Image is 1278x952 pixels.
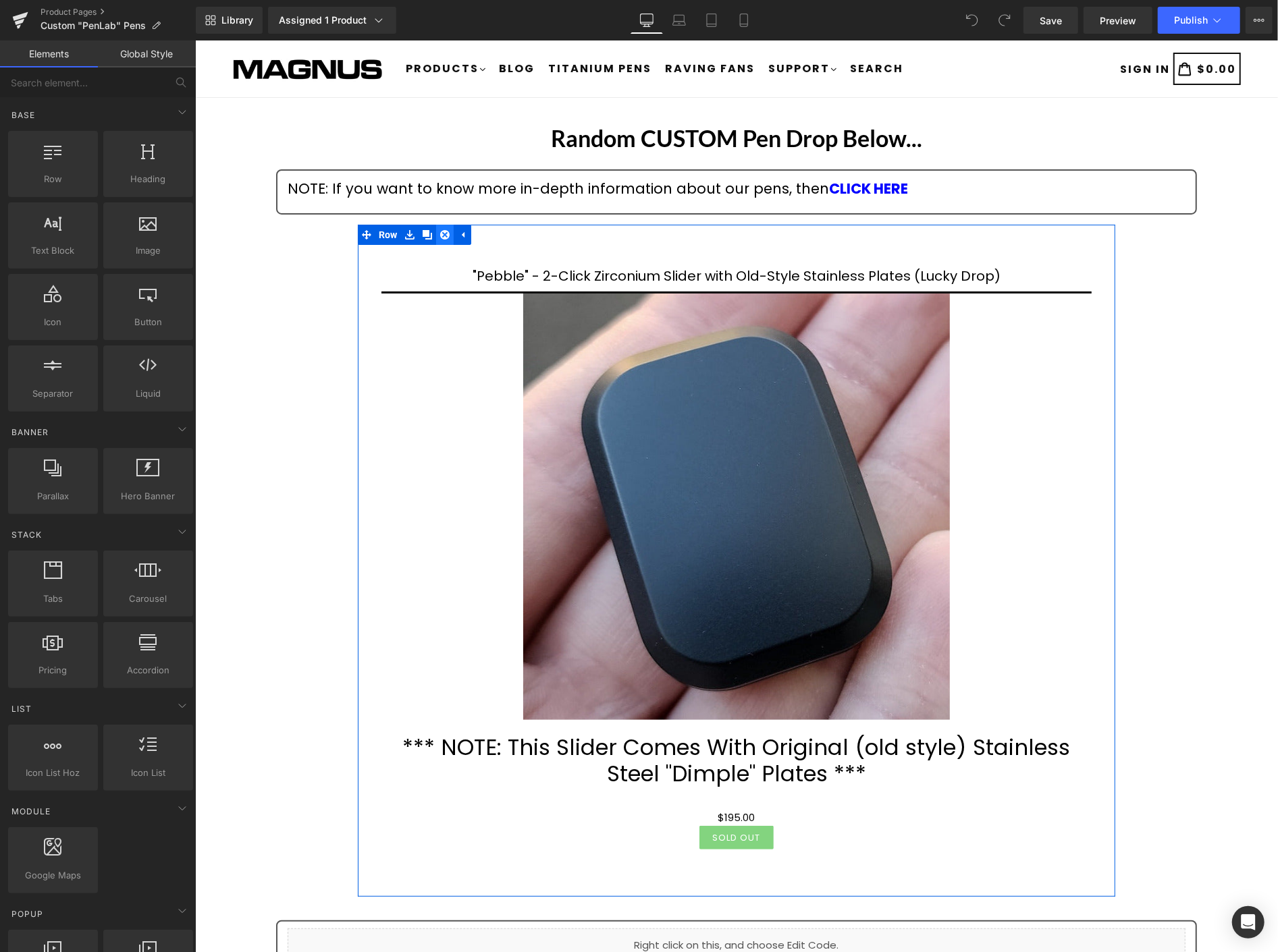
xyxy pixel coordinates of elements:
span: Banner [10,426,50,439]
span: List [10,702,33,715]
span: Accordion [107,663,189,677]
span: Google Maps [12,868,94,883]
span: Row [12,172,94,186]
a: CLICK HERE [634,138,713,158]
h1: *** NOTE: This Slider Comes With Original (old style) Stainless Steel "Dimple" Plates *** [186,694,897,746]
a: Save row [206,184,223,204]
span: Sold Out [517,791,565,804]
span: Pricing [12,663,94,677]
span: Module [10,805,52,818]
a: Desktop [631,7,663,34]
button: Redo [991,7,1018,34]
span: Hero Banner [107,489,189,503]
span: Row [180,184,206,204]
div: Assigned 1 Product [279,13,385,27]
img: Magnus Store [37,15,188,42]
a: Clone Row [223,184,241,204]
a: Mobile [728,7,760,34]
span: Popup [10,907,45,920]
button: Publish [1158,7,1240,34]
button: Sold Out [504,785,578,810]
span: Text Block [12,244,94,258]
span: Image [107,244,189,258]
span: Carousel [107,592,189,606]
a: Tablet [695,7,728,34]
span: Icon [12,315,94,329]
span: Liquid [107,387,189,401]
span: Publish [1174,15,1208,26]
div: NOTE: If you want to know more in-depth information about our pens, then [92,137,990,160]
button: More [1246,7,1273,34]
span: Icon List Hoz [12,766,94,780]
a: "Pebble" - 2-Click Zirconium Slider with Old-Style Stainless Plates (Lucky Drop) [277,227,805,244]
span: SIGN IN [925,20,975,36]
span: Parallax [12,489,94,503]
span: $0.00 [1002,20,1041,36]
a: Preview [1084,7,1152,34]
span: $195.00 [523,770,560,785]
button: Undo [959,7,986,34]
span: Preview [1100,13,1136,28]
span: Heading [107,172,189,186]
span: Custom "PenLab" Pens [41,20,146,31]
span: Base [10,109,36,121]
a: New Library [196,7,263,34]
strong: Random CUSTOM Pen Drop Below... [356,84,727,111]
a: Remove Row [241,184,259,204]
a: Expand / Collapse [259,184,276,204]
span: Separator [12,387,94,401]
span: Icon List [107,766,189,780]
a: $0.00 [978,12,1046,45]
a: Product Pages [41,7,196,18]
a: Global Style [98,40,196,67]
span: Stack [10,528,43,541]
span: Library [221,14,253,26]
a: SIGN IN [925,20,975,37]
a: Laptop [663,7,695,34]
span: Save [1040,13,1062,28]
span: Tabs [12,592,94,606]
div: Open Intercom Messenger [1232,906,1264,939]
span: Button [107,315,189,329]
